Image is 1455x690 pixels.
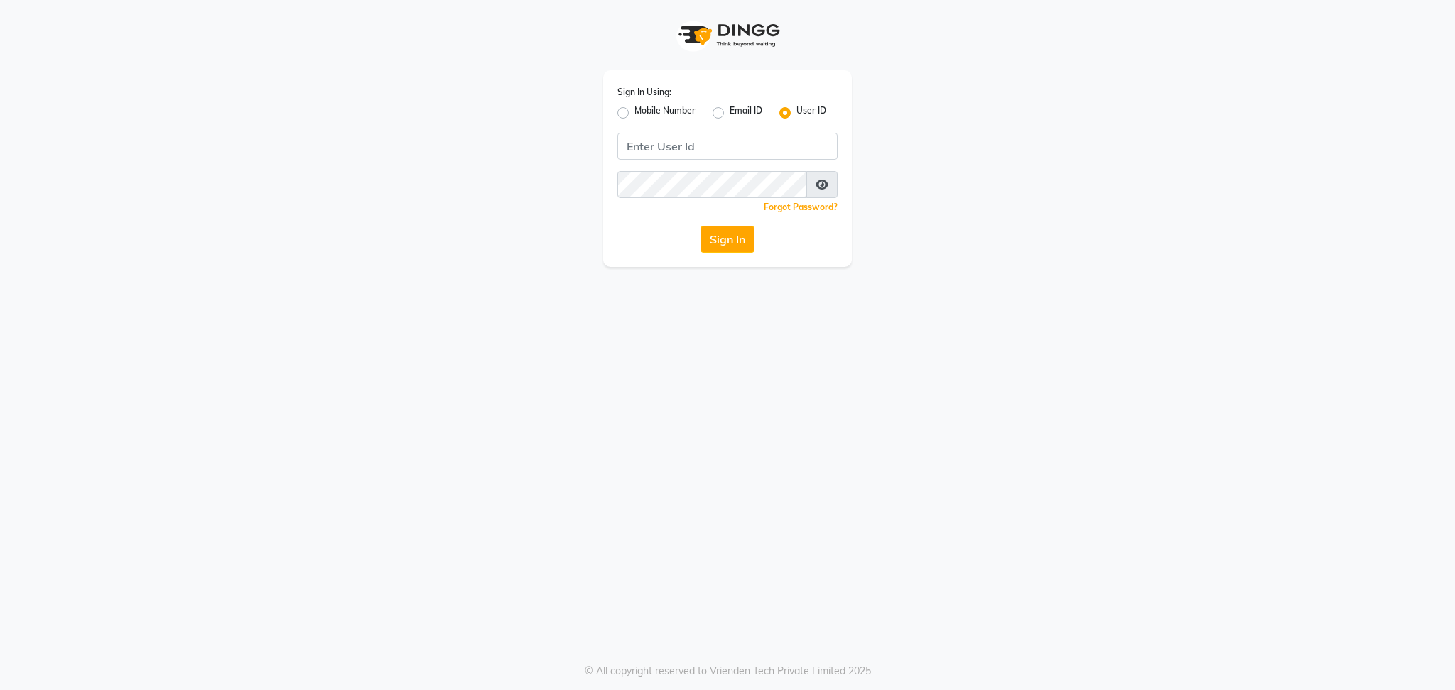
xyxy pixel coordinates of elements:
a: Forgot Password? [764,202,838,212]
input: Username [617,133,838,160]
img: logo1.svg [671,14,784,56]
label: Mobile Number [634,104,696,121]
label: Sign In Using: [617,86,671,99]
button: Sign In [701,226,754,253]
label: User ID [796,104,826,121]
label: Email ID [730,104,762,121]
input: Username [617,171,807,198]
